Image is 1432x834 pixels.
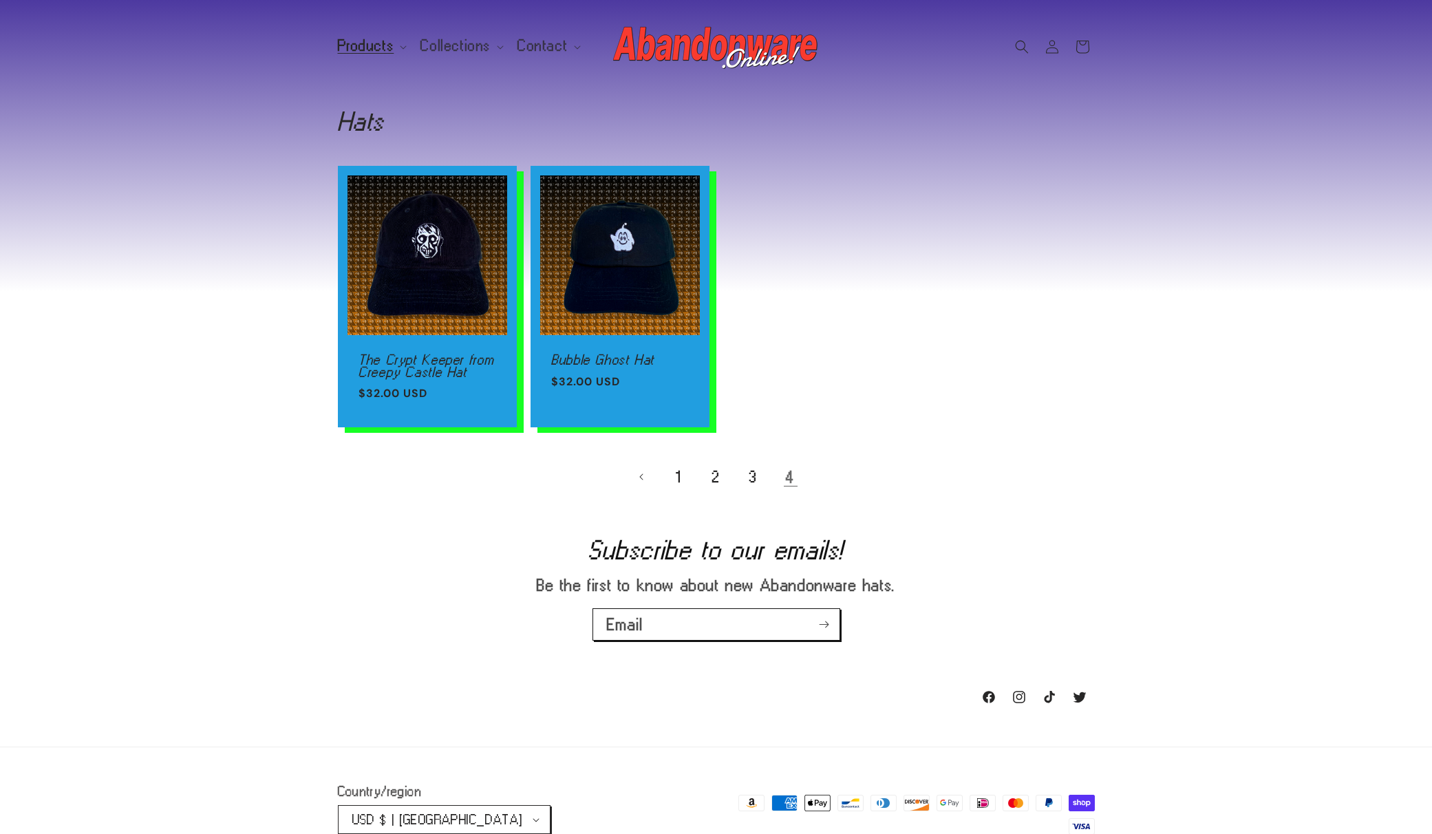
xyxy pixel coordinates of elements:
[1007,32,1037,62] summary: Search
[338,805,551,834] button: USD $ | [GEOGRAPHIC_DATA]
[412,32,509,61] summary: Collections
[701,462,731,492] a: Page 2
[338,462,1095,492] nav: Pagination
[475,575,957,595] p: Be the first to know about new Abandonware hats.
[608,14,824,79] a: Abandonware
[62,539,1370,561] h2: Subscribe to our emails!
[352,813,523,826] span: USD $ | [GEOGRAPHIC_DATA]
[517,40,568,52] span: Contact
[509,32,586,61] summary: Contact
[359,354,496,378] a: The Crypt Keeper from Creepy Castle Hat
[420,40,491,52] span: Collections
[627,462,657,492] a: Previous page
[551,354,689,366] a: Bubble Ghost Hat
[738,462,769,492] a: Page 3
[664,462,694,492] a: Page 1
[613,19,820,74] img: Abandonware
[593,609,840,640] input: Email
[776,462,806,492] a: Page 4
[809,608,840,641] button: Subscribe
[338,110,1095,132] h1: Hats
[338,784,551,798] h2: Country/region
[330,32,413,61] summary: Products
[338,40,394,52] span: Products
